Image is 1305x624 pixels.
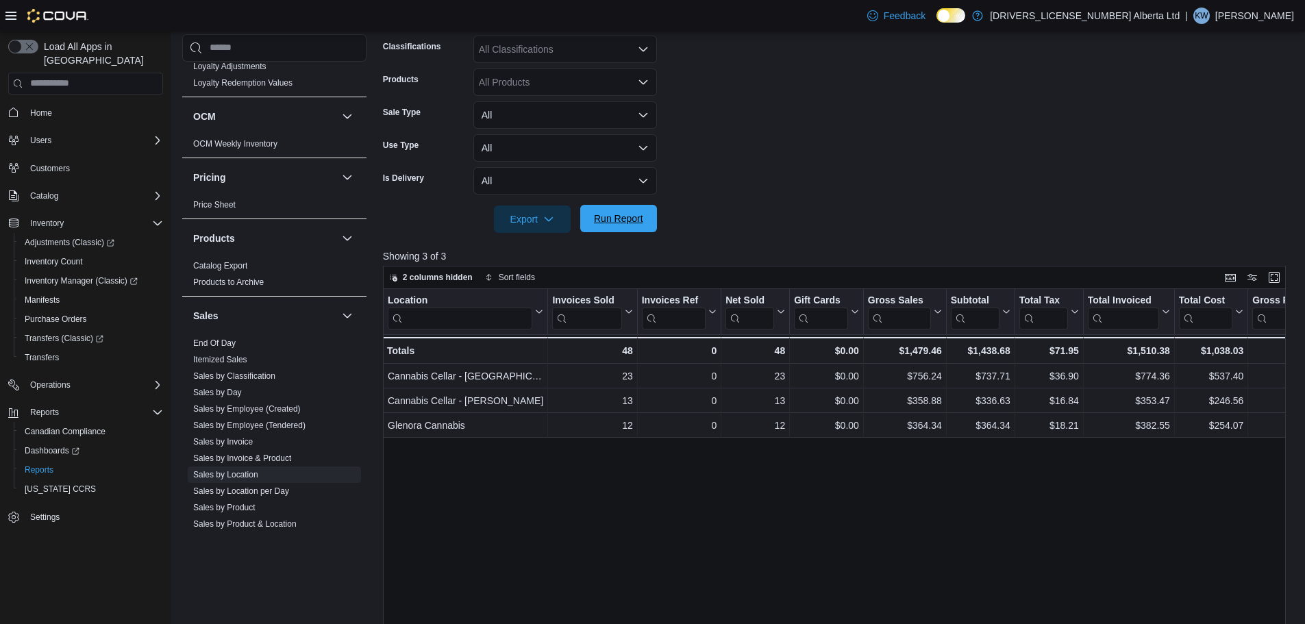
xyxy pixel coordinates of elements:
[25,464,53,475] span: Reports
[1179,342,1243,359] div: $1,038.03
[25,160,163,177] span: Customers
[499,272,535,283] span: Sort fields
[25,188,163,204] span: Catalog
[794,342,859,359] div: $0.00
[30,512,60,523] span: Settings
[193,404,301,414] a: Sales by Employee (Created)
[1185,8,1188,24] p: |
[862,2,931,29] a: Feedback
[1088,342,1170,359] div: $1,510.38
[30,108,52,118] span: Home
[638,44,649,55] button: Open list of options
[339,230,356,247] button: Products
[193,338,236,349] span: End Of Day
[868,294,942,329] button: Gross Sales
[193,309,219,323] h3: Sales
[193,261,247,271] a: Catalog Export
[19,349,64,366] a: Transfers
[552,294,621,329] div: Invoices Sold
[725,392,785,409] div: 13
[182,197,366,219] div: Pricing
[473,167,657,195] button: All
[14,329,169,348] a: Transfers (Classic)
[641,294,705,329] div: Invoices Ref
[25,295,60,305] span: Manifests
[19,423,111,440] a: Canadian Compliance
[19,481,101,497] a: [US_STATE] CCRS
[30,163,70,174] span: Customers
[641,294,716,329] button: Invoices Ref
[19,234,120,251] a: Adjustments (Classic)
[27,9,88,23] img: Cova
[193,78,293,88] a: Loyalty Redemption Values
[25,484,96,495] span: [US_STATE] CCRS
[193,200,236,210] a: Price Sheet
[193,420,306,431] span: Sales by Employee (Tendered)
[193,277,264,287] a: Products to Archive
[193,486,289,497] span: Sales by Location per Day
[884,9,925,23] span: Feedback
[193,110,216,123] h3: OCM
[193,232,336,245] button: Products
[494,205,571,233] button: Export
[794,294,848,329] div: Gift Card Sales
[3,214,169,233] button: Inventory
[14,271,169,290] a: Inventory Manager (Classic)
[388,392,543,409] div: Cannabis Cellar - [PERSON_NAME]
[19,311,92,327] a: Purchase Orders
[1179,417,1243,434] div: $254.07
[951,368,1010,384] div: $737.71
[19,253,163,270] span: Inventory Count
[193,171,336,184] button: Pricing
[1088,294,1170,329] button: Total Invoiced
[19,442,85,459] a: Dashboards
[193,355,247,364] a: Itemized Sales
[193,138,277,149] span: OCM Weekly Inventory
[1179,392,1243,409] div: $246.56
[19,442,163,459] span: Dashboards
[951,294,1010,329] button: Subtotal
[30,135,51,146] span: Users
[14,252,169,271] button: Inventory Count
[3,131,169,150] button: Users
[193,519,297,529] a: Sales by Product & Location
[193,486,289,496] a: Sales by Location per Day
[19,330,109,347] a: Transfers (Classic)
[193,502,256,513] span: Sales by Product
[19,253,88,270] a: Inventory Count
[1088,392,1170,409] div: $353.47
[725,342,785,359] div: 48
[193,453,291,463] a: Sales by Invoice & Product
[794,368,859,384] div: $0.00
[14,348,169,367] button: Transfers
[193,470,258,479] a: Sales by Location
[868,392,942,409] div: $358.88
[19,349,163,366] span: Transfers
[193,110,336,123] button: OCM
[25,275,138,286] span: Inventory Manager (Classic)
[552,294,632,329] button: Invoices Sold
[193,437,253,447] a: Sales by Invoice
[19,273,143,289] a: Inventory Manager (Classic)
[1019,294,1068,329] div: Total Tax
[193,436,253,447] span: Sales by Invoice
[1179,368,1243,384] div: $537.40
[794,417,859,434] div: $0.00
[182,136,366,158] div: OCM
[14,460,169,479] button: Reports
[725,368,785,384] div: 23
[30,190,58,201] span: Catalog
[30,379,71,390] span: Operations
[25,105,58,121] a: Home
[388,294,543,329] button: Location
[25,445,79,456] span: Dashboards
[19,462,59,478] a: Reports
[25,404,64,421] button: Reports
[388,417,543,434] div: Glenora Cannabis
[868,342,942,359] div: $1,479.46
[868,368,942,384] div: $756.24
[14,422,169,441] button: Canadian Compliance
[182,258,366,296] div: Products
[193,421,306,430] a: Sales by Employee (Tendered)
[193,387,242,398] span: Sales by Day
